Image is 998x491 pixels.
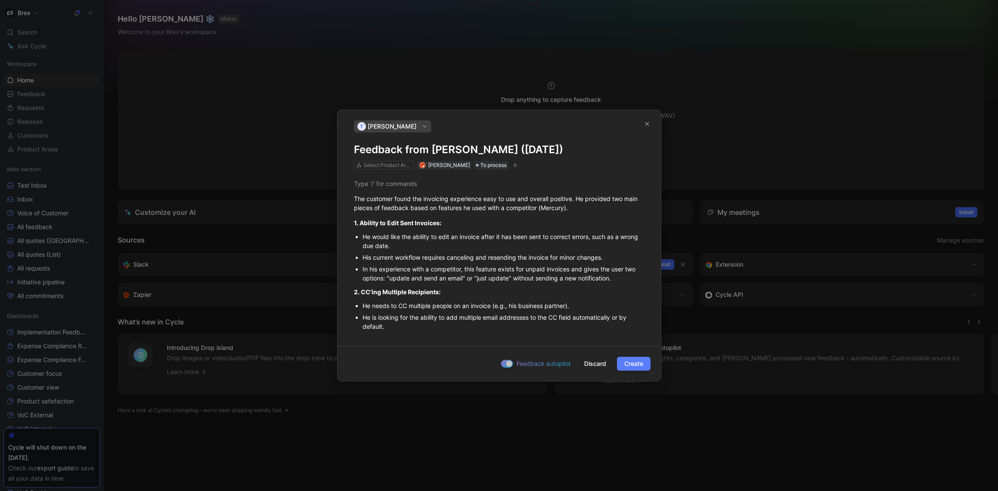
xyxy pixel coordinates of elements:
strong: 1. Ability to Edit Sent Invoices: [354,219,441,227]
button: Create [617,357,651,371]
div: His current workflow requires canceling and resending the invoice for minor changes. [363,253,644,262]
span: Create [624,359,643,369]
div: T [357,122,366,131]
strong: 2. CC'ing Multiple Recipients: [354,288,441,296]
span: [PERSON_NAME] [428,162,470,168]
div: The customer found the invoicing experience easy to use and overall positive. He provided two mai... [354,194,644,212]
span: To process [480,161,507,170]
div: He would like the ability to edit an invoice after it has been sent to correct errors, such as a ... [363,232,644,250]
button: Feedback autopilot [498,358,573,369]
div: To process [474,161,508,170]
span: Feedback autopilot [516,359,571,369]
div: He is looking for the ability to add multiple email addresses to the CC field automatically or by... [363,313,644,331]
img: avatar [420,163,425,167]
span: [PERSON_NAME] [368,121,416,132]
div: He needs to CC multiple people on an invoice (e.g., his business partner). [363,301,644,310]
h1: Feedback from [PERSON_NAME] ([DATE]) [354,143,644,157]
div: Select Product Areas [363,161,412,170]
div: In his experience with a competitor, this feature exists for unpaid invoices and gives the user t... [363,264,644,283]
span: Discard [584,359,606,369]
button: T[PERSON_NAME] [354,120,431,132]
button: Discard [577,357,613,371]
